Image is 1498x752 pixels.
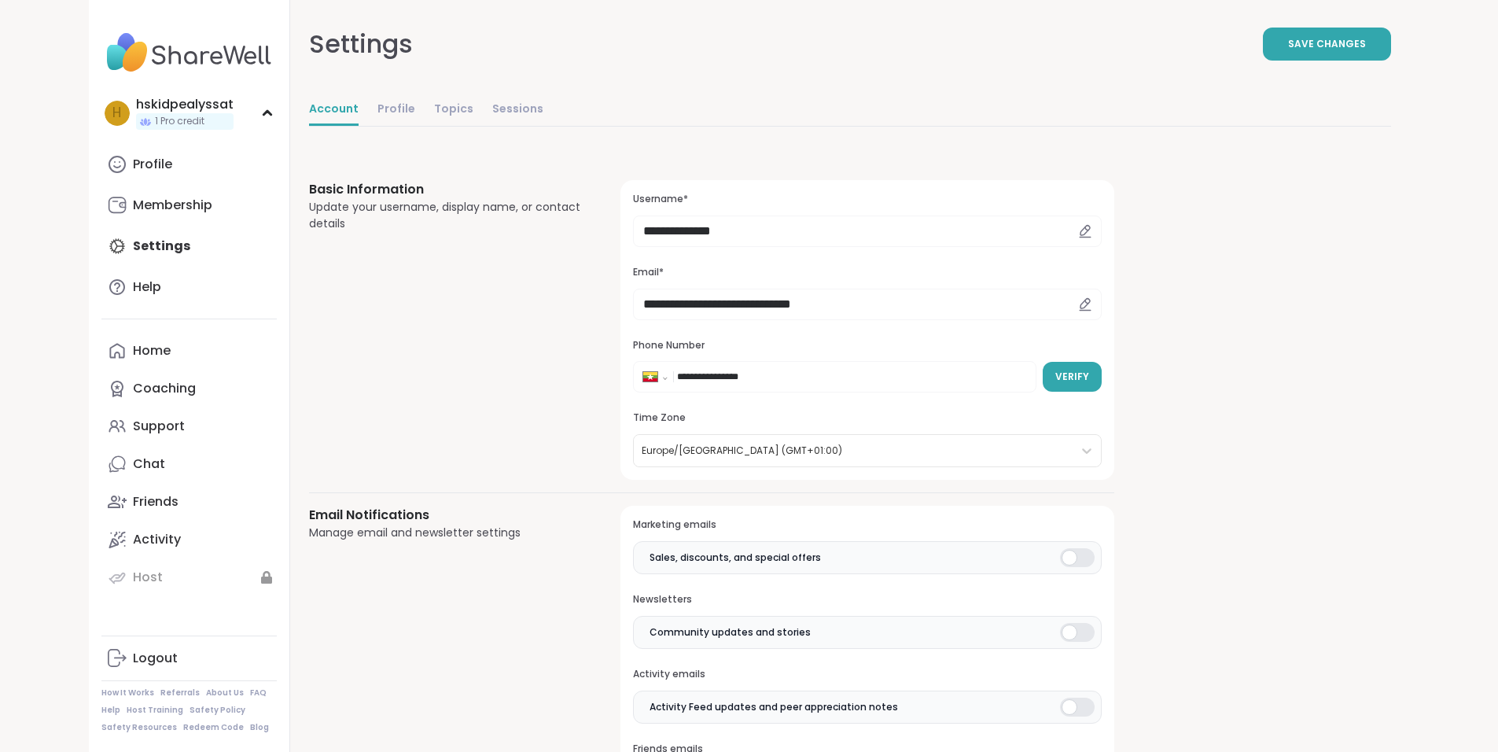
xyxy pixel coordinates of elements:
h3: Marketing emails [633,518,1101,532]
a: FAQ [250,687,267,699]
div: Host [133,569,163,586]
span: Activity Feed updates and peer appreciation notes [650,700,898,714]
div: Home [133,342,171,359]
div: Support [133,418,185,435]
button: Save Changes [1263,28,1391,61]
a: Support [101,407,277,445]
a: Redeem Code [183,722,244,733]
div: Settings [309,25,413,63]
span: h [112,103,121,123]
a: Friends [101,483,277,521]
a: Logout [101,640,277,677]
div: Help [133,278,161,296]
a: Referrals [160,687,200,699]
span: 1 Pro credit [155,115,204,128]
h3: Phone Number [633,339,1101,352]
a: Profile [101,146,277,183]
h3: Activity emails [633,668,1101,681]
div: Logout [133,650,178,667]
span: Community updates and stories [650,625,811,640]
h3: Username* [633,193,1101,206]
a: Coaching [101,370,277,407]
div: Chat [133,455,165,473]
a: About Us [206,687,244,699]
div: Membership [133,197,212,214]
a: Profile [377,94,415,126]
a: Help [101,268,277,306]
a: Host Training [127,705,183,716]
a: Host [101,558,277,596]
a: Help [101,705,120,716]
a: Sessions [492,94,543,126]
button: Verify [1043,362,1102,392]
span: Save Changes [1288,37,1366,51]
a: Activity [101,521,277,558]
a: Membership [101,186,277,224]
a: How It Works [101,687,154,699]
h3: Newsletters [633,593,1101,606]
h3: Time Zone [633,411,1101,425]
a: Safety Policy [190,705,245,716]
span: Sales, discounts, and special offers [650,551,821,565]
span: Verify [1055,370,1089,384]
div: Friends [133,493,179,511]
h3: Email* [633,266,1101,279]
div: Coaching [133,380,196,397]
a: Home [101,332,277,370]
div: Update your username, display name, or contact details [309,199,583,232]
h3: Email Notifications [309,506,583,525]
div: Manage email and newsletter settings [309,525,583,541]
a: Account [309,94,359,126]
a: Chat [101,445,277,483]
div: Profile [133,156,172,173]
div: hskidpealyssat [136,96,234,113]
a: Safety Resources [101,722,177,733]
img: ShareWell Nav Logo [101,25,277,80]
a: Blog [250,722,269,733]
a: Topics [434,94,473,126]
h3: Basic Information [309,180,583,199]
div: Activity [133,531,181,548]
